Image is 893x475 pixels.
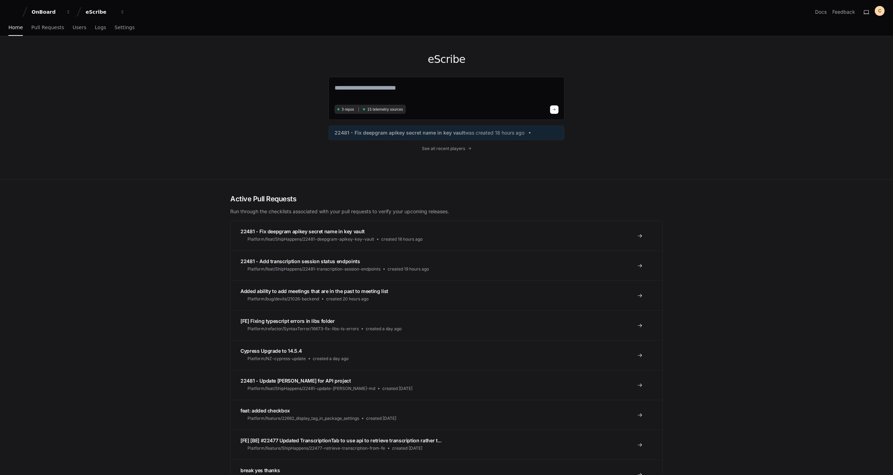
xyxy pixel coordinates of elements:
[382,386,412,391] span: created [DATE]
[240,228,365,234] span: 22481 - Fix deepgram apikey secret name in key vault
[95,25,106,30] span: Logs
[326,296,369,302] span: created 20 hours ago
[240,288,388,294] span: Added ability to add meetings that are in the past to meeting list
[329,146,564,151] a: See all recent players
[247,236,374,242] span: Platform/feat/ShipHappens/22481-deepgram-apikey-key-vault
[95,20,106,36] a: Logs
[247,266,381,272] span: Platform/feat/ShipHappens/22481-transcription-session-endpoints
[32,8,62,15] div: OnBoard
[31,25,64,30] span: Pull Requests
[73,25,86,30] span: Users
[422,146,465,151] span: See all recent players
[815,8,827,15] a: Docs
[366,416,396,421] span: created [DATE]
[240,348,302,354] span: Cypress Upgrade to 14.5.4
[231,221,662,250] a: 22481 - Fix deepgram apikey secret name in key vaultPlatform/feat/ShipHappens/22481-deepgram-apik...
[335,129,558,136] a: 22481 - Fix deepgram apikey secret name in key vaultwas created 18 hours ago
[114,20,134,36] a: Settings
[230,208,663,215] p: Run through the checklists associated with your pull requests to verify your upcoming releases.
[329,53,564,66] h1: eScribe
[247,356,306,362] span: Platform/NZ-cypress-update
[247,386,375,391] span: Platform/feat/ShipHappens/22481-update-[PERSON_NAME]-md
[465,129,524,136] span: was created 18 hours ago
[878,8,881,14] h1: C
[83,6,128,18] button: eScribe
[335,129,465,136] span: 22481 - Fix deepgram apikey secret name in key vault
[240,318,335,324] span: [FE] Fixing typescript errors in libs folder
[342,107,354,112] span: 3 repos
[392,445,422,451] span: created [DATE]
[240,437,442,443] span: [FE] [BE] #22477 Updated TranscriptionTab to use api to retrieve transcription rather t...
[31,20,64,36] a: Pull Requests
[231,430,662,460] a: [FE] [BE] #22477 Updated TranscriptionTab to use api to retrieve transcription rather t...Platfor...
[388,266,429,272] span: created 19 hours ago
[381,236,423,242] span: created 18 hours ago
[231,340,662,370] a: Cypress Upgrade to 14.5.4Platform/NZ-cypress-updatecreated a day ago
[832,8,855,15] button: Feedback
[230,194,663,204] h2: Active Pull Requests
[8,25,23,30] span: Home
[367,107,403,112] span: 15 telemetry sources
[366,326,402,332] span: created a day ago
[247,445,385,451] span: Platform/feature/ShipHappens/22477-retrieve-transcription-from-fe
[875,6,885,16] button: C
[8,20,23,36] a: Home
[231,310,662,340] a: [FE] Fixing typescript errors in libs folderPlatform/refactor/SyntaxTerror/16673-fix-libs-ts-erro...
[86,8,116,15] div: eScribe
[240,408,290,414] span: feat: added checkbox
[240,467,280,473] span: break yes thanks
[231,400,662,430] a: feat: added checkboxPlatform/feature/22682_display_tag_in_package_settingscreated [DATE]
[231,280,662,310] a: Added ability to add meetings that are in the past to meeting listPlatform/bug/devils/21026-backe...
[114,25,134,30] span: Settings
[240,258,360,264] span: 22481 - Add transcription session status endpoints
[231,250,662,280] a: 22481 - Add transcription session status endpointsPlatform/feat/ShipHappens/22481-transcription-s...
[313,356,349,362] span: created a day ago
[247,416,359,421] span: Platform/feature/22682_display_tag_in_package_settings
[247,326,359,332] span: Platform/refactor/SyntaxTerror/16673-fix-libs-ts-errors
[29,6,74,18] button: OnBoard
[73,20,86,36] a: Users
[240,378,351,384] span: 22481 - Update [PERSON_NAME] for API project
[231,370,662,400] a: 22481 - Update [PERSON_NAME] for API projectPlatform/feat/ShipHappens/22481-update-[PERSON_NAME]-...
[247,296,319,302] span: Platform/bug/devils/21026-backend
